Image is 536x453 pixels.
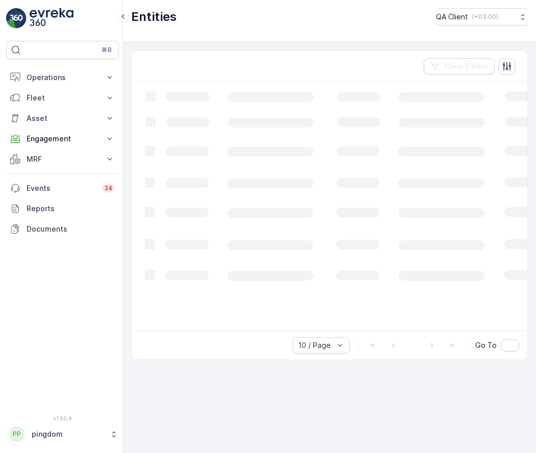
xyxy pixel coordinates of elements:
[6,178,119,198] a: Events34
[6,8,27,29] img: logo
[6,129,119,149] button: Engagement
[27,134,99,144] p: Engagement
[475,340,497,350] span: Go To
[27,72,99,83] p: Operations
[30,8,74,29] img: logo_light-DOdMpM7g.png
[27,113,99,123] p: Asset
[27,224,115,234] p: Documents
[6,219,119,239] a: Documents
[472,13,498,21] p: ( +03:00 )
[6,88,119,108] button: Fleet
[32,429,105,439] p: pingdom
[27,204,115,214] p: Reports
[102,46,112,54] p: ⌘B
[6,67,119,88] button: Operations
[9,426,25,442] div: PP
[424,58,495,74] button: Clear Filters
[27,183,96,193] p: Events
[6,415,119,421] span: v 1.50.4
[6,149,119,169] button: MRF
[131,9,177,25] p: Entities
[6,108,119,129] button: Asset
[444,61,489,71] p: Clear Filters
[6,198,119,219] a: Reports
[27,154,99,164] p: MRF
[436,8,528,26] button: QA Client(+03:00)
[104,184,113,192] p: 34
[436,12,468,22] p: QA Client
[27,93,99,103] p: Fleet
[6,423,119,445] button: PPpingdom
